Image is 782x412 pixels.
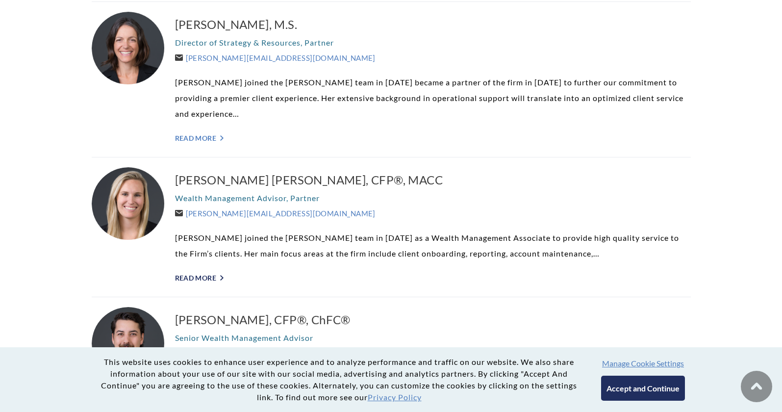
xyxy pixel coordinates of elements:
p: Wealth Management Advisor, Partner [175,190,691,206]
p: Director of Strategy & Resources, Partner [175,35,691,51]
button: Manage Cookie Settings [602,359,684,368]
a: [PERSON_NAME], M.S. [175,17,691,32]
p: [PERSON_NAME] joined the [PERSON_NAME] team in [DATE] as a Wealth Management Associate to provide... [175,230,691,261]
a: [PERSON_NAME], CFP®, ChFC® [175,312,691,328]
p: [PERSON_NAME] joined the [PERSON_NAME] team in [DATE] became a partner of the firm in [DATE] to f... [175,75,691,122]
button: Accept and Continue [601,376,685,401]
a: Privacy Policy [368,392,422,402]
a: [PERSON_NAME] [PERSON_NAME], CFP®, MACC [175,172,691,188]
a: Read More "> [175,274,691,282]
p: This website uses cookies to enhance user experience and to analyze performance and traffic on ou... [97,356,581,403]
p: Senior Wealth Management Advisor [175,330,691,346]
a: [PERSON_NAME][EMAIL_ADDRESS][DOMAIN_NAME] [175,209,376,218]
a: [PERSON_NAME][EMAIL_ADDRESS][DOMAIN_NAME] [175,53,376,62]
a: Read More "> [175,134,691,142]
